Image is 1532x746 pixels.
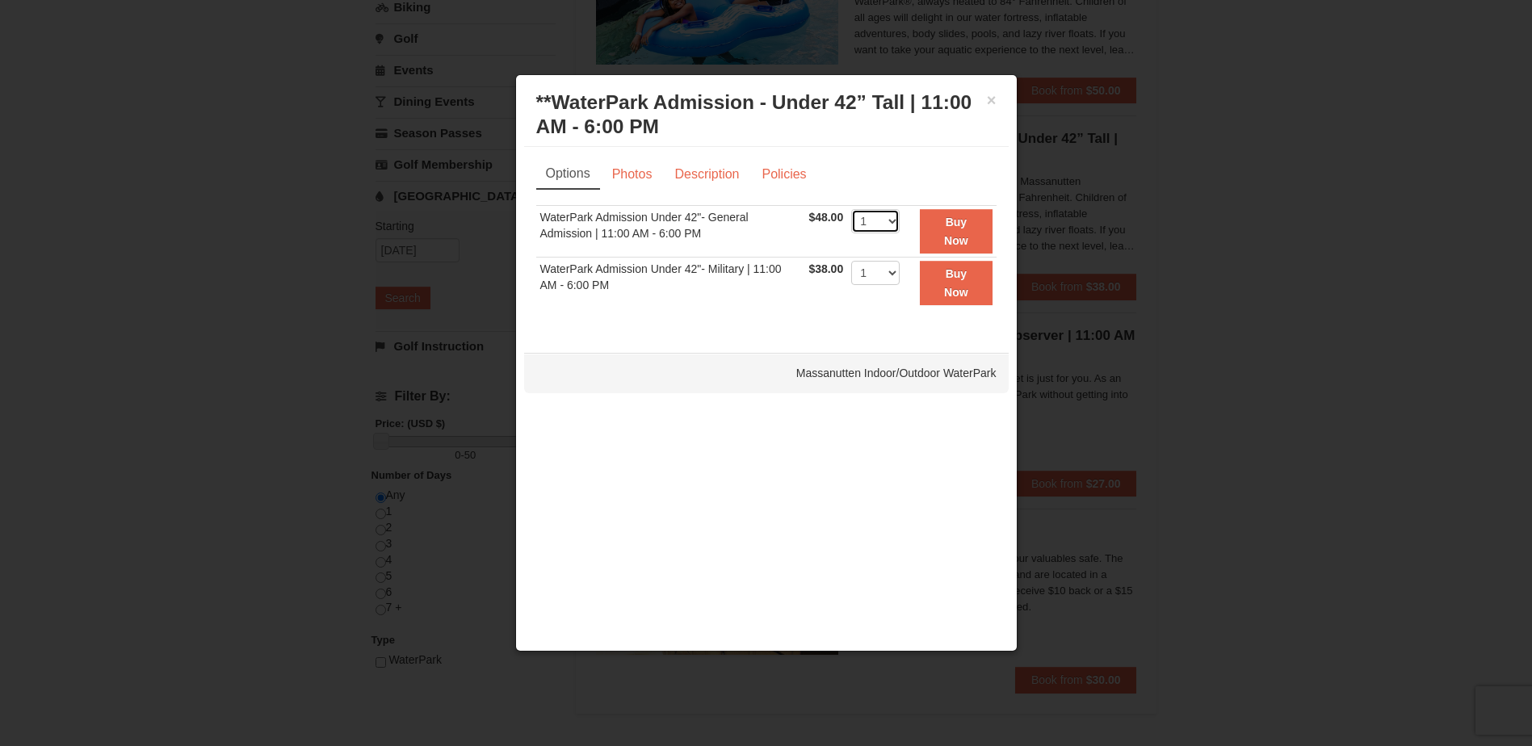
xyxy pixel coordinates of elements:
[920,209,992,254] button: Buy Now
[536,258,805,308] td: WaterPark Admission Under 42"- Military | 11:00 AM - 6:00 PM
[751,159,816,190] a: Policies
[944,267,968,298] strong: Buy Now
[664,159,749,190] a: Description
[536,206,805,258] td: WaterPark Admission Under 42"- General Admission | 11:00 AM - 6:00 PM
[920,261,992,305] button: Buy Now
[524,353,1009,393] div: Massanutten Indoor/Outdoor WaterPark
[808,211,843,224] span: $48.00
[536,90,997,139] h3: **WaterPark Admission - Under 42” Tall | 11:00 AM - 6:00 PM
[602,159,663,190] a: Photos
[944,216,968,246] strong: Buy Now
[808,262,843,275] span: $38.00
[536,159,600,190] a: Options
[987,92,997,108] button: ×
